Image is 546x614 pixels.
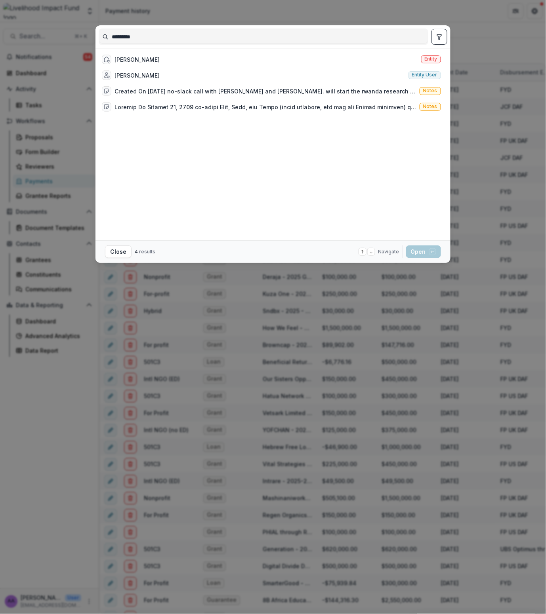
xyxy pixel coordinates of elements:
button: toggle filters [431,29,447,45]
div: [PERSON_NAME] [115,55,160,64]
span: Notes [423,88,437,93]
div: [PERSON_NAME] [115,71,160,80]
span: Navigate [378,248,399,255]
span: results [139,249,155,255]
button: Open [406,245,441,258]
span: 4 [135,249,138,255]
div: Loremip Do Sitamet 21, 2709 co-adipi Elit, Sedd, eiu Tempo (incid utlabore, etd mag ali Enimad mi... [115,103,416,111]
button: Close [105,245,132,258]
span: Notes [423,104,437,109]
span: Entity user [412,72,437,78]
div: Created On [DATE] no-slack call with [PERSON_NAME] and [PERSON_NAME]. will start the rwanda resea... [115,87,416,95]
span: Entity [425,56,437,62]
